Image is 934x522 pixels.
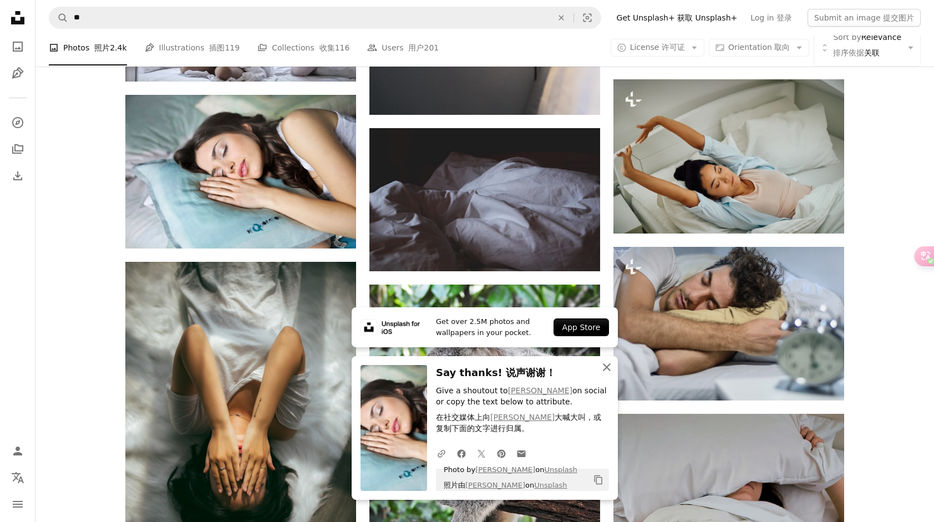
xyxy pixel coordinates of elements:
font: 在社交媒体上向 大喊大叫，或复制下面的文字进行归属。 [436,413,601,433]
p: Give a shoutout to on social or copy the text below to attribute. [436,386,609,439]
font: 取向 [774,43,790,52]
button: Clear [549,7,573,28]
a: Collections [7,138,29,160]
h3: Say thanks! [436,365,609,381]
span: 201 [424,42,439,54]
font: 登录 [776,13,792,22]
button: Sort byRelevance排序依据关联 [814,29,921,67]
span: 排序依据 [833,48,864,57]
a: Download History [7,165,29,187]
a: woman sleeping on blue throw pillow [125,166,356,176]
span: Photo by on [438,461,577,499]
span: License [630,43,685,52]
span: Sort by [833,33,861,42]
a: Share over email [511,442,531,464]
img: closeup photo of white blanket [369,128,600,271]
a: Home — Unsplash [7,7,29,31]
a: [PERSON_NAME] [508,386,572,395]
form: Find visuals sitewide [49,7,601,29]
a: [PERSON_NAME] [465,481,525,489]
font: 插图 [209,43,225,52]
a: a woman holds her hands over her face [125,430,356,440]
a: Share on Facebook [451,442,471,464]
font: 照片由 on [444,481,567,489]
button: Search Unsplash [49,7,68,28]
a: Unsplash [534,481,567,489]
font: 获取 Unsplash+ [677,13,737,22]
a: [PERSON_NAME] [475,465,535,474]
a: Get Unsplash+ 获取 Unsplash+ [610,9,744,27]
span: Orientation [728,43,790,52]
span: Relevance [833,32,901,63]
button: License 许可证 [611,39,704,57]
a: Share on Twitter [471,442,491,464]
font: 说声谢谢！ [506,367,556,378]
font: 许可证 [662,43,685,52]
a: Log in / Sign up [7,440,29,462]
span: 119 [225,42,240,54]
button: Submit an image 提交图片 [808,9,921,27]
button: Copy to clipboard [589,470,608,489]
div: App Store [554,318,609,336]
a: Share on Pinterest [491,442,511,464]
font: 用户 [408,43,424,52]
span: Get over 2.5M photos and wallpapers in your pocket. [436,316,545,338]
a: Photos [7,36,29,58]
a: Log in 登录 [744,9,799,27]
a: Unsplash [544,465,577,474]
a: Young latin man sleeping with alarm clock. Indoors. [613,318,844,328]
a: Young smiling Asian woman waking up in the morning and stretching herself on a bed. [613,151,844,161]
font: 收集 [319,43,335,52]
font: 关联 [833,48,880,57]
img: Young latin man sleeping with alarm clock. Indoors. [613,247,844,401]
a: Illustrations 插图119 [145,30,240,65]
a: Collections 收集116 [257,30,349,65]
a: closeup photo of white blanket [369,195,600,205]
button: Menu [7,493,29,515]
a: Explore [7,112,29,134]
font: 提交图片 [883,13,914,22]
a: Illustrations [7,62,29,84]
a: Get over 2.5M photos and wallpapers in your pocket.App Store [352,307,618,347]
button: Orientation 取向 [709,39,810,57]
button: Language [7,467,29,489]
img: Young smiling Asian woman waking up in the morning and stretching herself on a bed. [613,79,844,233]
a: [PERSON_NAME] [490,413,555,422]
img: woman sleeping on blue throw pillow [125,95,356,249]
button: Visual search [574,7,601,28]
a: Users 用户201 [367,30,439,65]
img: file-1619808212452-121dafb18cd3image [361,319,420,336]
span: 116 [335,42,350,54]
